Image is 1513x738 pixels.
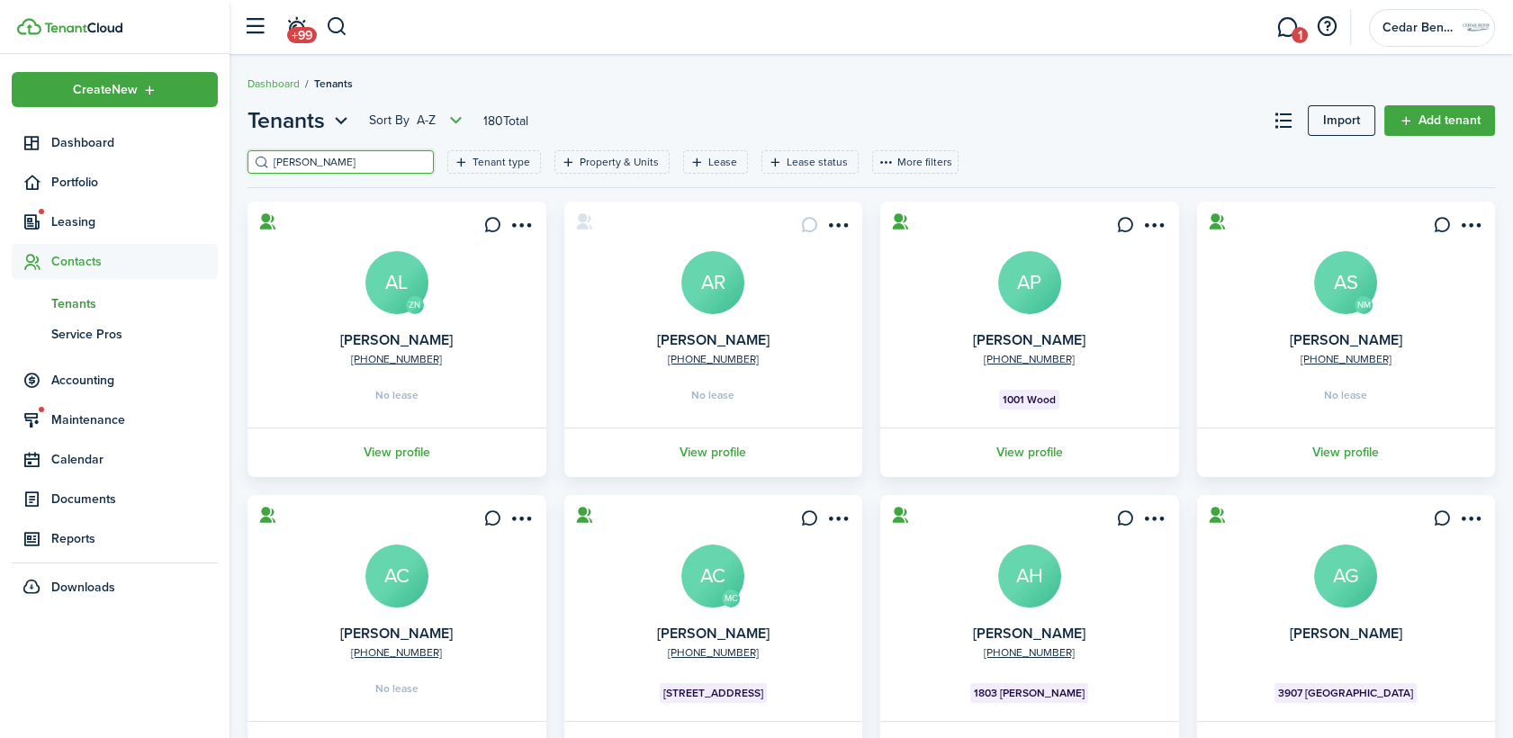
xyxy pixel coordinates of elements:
span: Dashboard [51,133,218,152]
a: [PERSON_NAME] [657,623,770,643]
span: Leasing [51,212,218,231]
button: Open menu [1139,216,1168,240]
a: [PHONE_NUMBER] [351,644,442,661]
span: No lease [1324,390,1367,400]
a: [PERSON_NAME] [1290,329,1402,350]
a: AC [365,544,428,607]
span: No lease [691,390,734,400]
span: Cedar Bend Properties [1382,22,1454,34]
a: [PERSON_NAME] [973,329,1085,350]
a: [PHONE_NUMBER] [1301,351,1391,367]
a: [PHONE_NUMBER] [668,351,759,367]
span: Create New [73,84,138,96]
a: AH [998,544,1061,607]
span: 1803 [PERSON_NAME] [974,685,1085,701]
span: 1 [1292,27,1308,43]
button: Open resource center [1311,12,1342,42]
header-page-total: 180 Total [483,112,528,130]
filter-tag: Open filter [761,150,859,174]
filter-tag: Open filter [554,150,670,174]
avatar-text: MC [722,589,740,607]
span: [STREET_ADDRESS] [663,685,763,701]
button: Tenants [248,104,353,137]
button: Open menu [1455,216,1484,240]
input: Search here... [269,154,428,171]
a: Dashboard [248,76,300,92]
a: [PERSON_NAME] [973,623,1085,643]
avatar-text: ZN [406,296,424,314]
a: View profile [562,427,866,477]
a: AP [998,251,1061,314]
a: Dashboard [12,125,218,160]
span: Portfolio [51,173,218,192]
button: Open menu [507,216,536,240]
span: No lease [375,390,419,400]
span: A-Z [417,112,436,130]
a: View profile [245,427,549,477]
span: Sort by [369,112,417,130]
span: Tenants [51,294,218,313]
a: Reports [12,521,218,556]
a: AL [365,251,428,314]
span: Tenants [314,76,353,92]
a: [PERSON_NAME] [340,623,453,643]
a: [PHONE_NUMBER] [984,351,1075,367]
span: Tenants [248,104,325,137]
a: Add tenant [1384,105,1495,136]
a: AG [1314,544,1377,607]
button: Open menu [248,104,353,137]
a: [PERSON_NAME] [657,329,770,350]
img: TenantCloud [17,18,41,35]
span: +99 [287,27,317,43]
filter-tag: Open filter [683,150,748,174]
filter-tag-label: Lease status [787,154,848,170]
span: Contacts [51,252,218,271]
button: Open menu [1455,509,1484,534]
a: Messaging [1270,4,1304,50]
button: Open menu [1139,509,1168,534]
button: Open menu [823,216,851,240]
a: [PERSON_NAME] [340,329,453,350]
span: 1001 Wood [1003,391,1056,408]
a: Notifications [279,4,313,50]
span: No lease [375,683,419,694]
span: Maintenance [51,410,218,429]
filter-tag-label: Property & Units [580,154,659,170]
span: 3907 [GEOGRAPHIC_DATA] [1278,685,1413,701]
button: Search [326,12,348,42]
span: Documents [51,490,218,508]
filter-tag: Open filter [447,150,541,174]
a: Import [1308,105,1375,136]
button: Open menu [12,72,218,107]
a: View profile [878,427,1182,477]
span: Accounting [51,371,218,390]
span: Service Pros [51,325,218,344]
a: [PERSON_NAME] [1290,623,1402,643]
button: Open menu [507,509,536,534]
filter-tag-label: Lease [708,154,737,170]
button: Open menu [369,110,467,131]
a: AR [681,251,744,314]
a: Service Pros [12,319,218,349]
button: Open sidebar [238,10,272,44]
button: Sort byA-Z [369,110,467,131]
span: Downloads [51,578,115,597]
button: Open menu [823,509,851,534]
span: Calendar [51,450,218,469]
a: AS [1314,251,1377,314]
a: View profile [1194,427,1499,477]
img: TenantCloud [44,22,122,33]
a: [PHONE_NUMBER] [668,644,759,661]
a: [PHONE_NUMBER] [984,644,1075,661]
a: AC [681,544,744,607]
a: Tenants [12,288,218,319]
